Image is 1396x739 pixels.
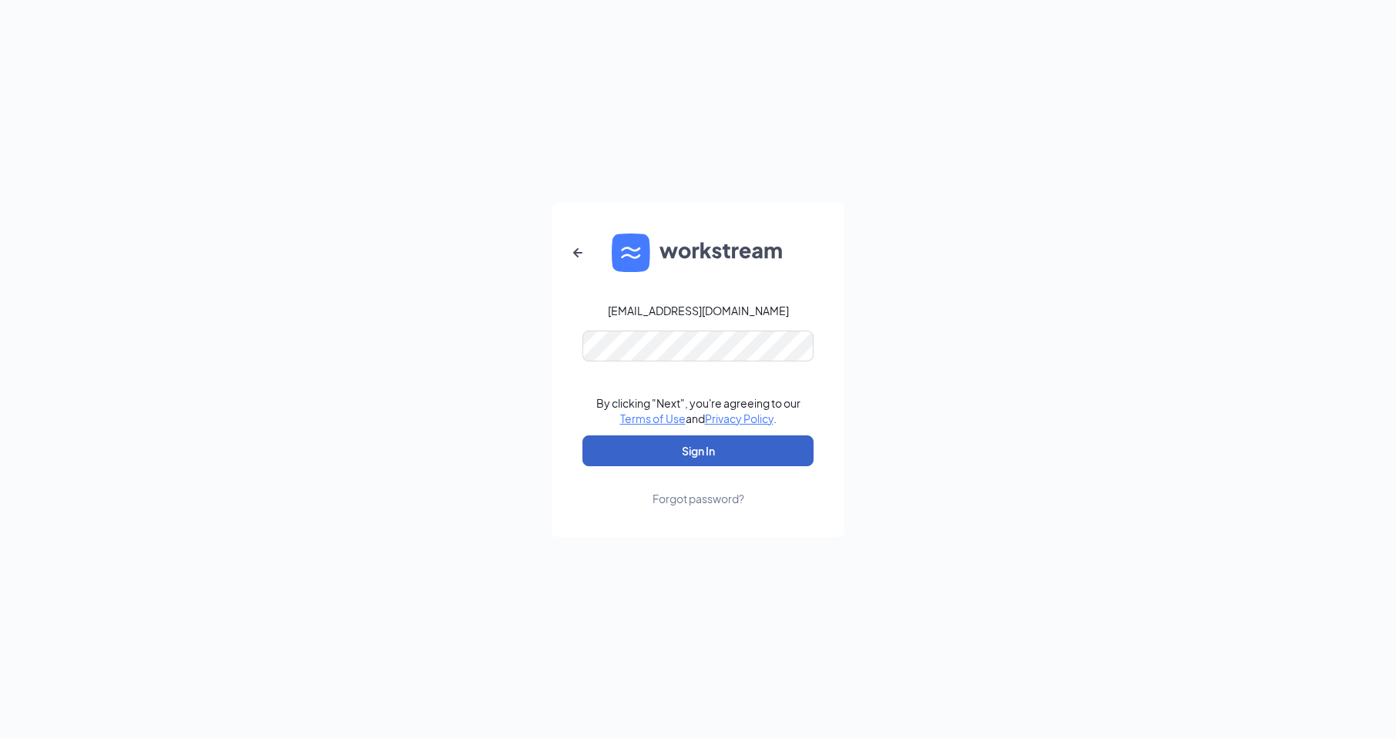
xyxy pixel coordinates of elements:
[620,411,686,425] a: Terms of Use
[596,395,800,426] div: By clicking "Next", you're agreeing to our and .
[559,234,596,271] button: ArrowLeftNew
[612,233,784,272] img: WS logo and Workstream text
[569,244,587,262] svg: ArrowLeftNew
[653,466,744,506] a: Forgot password?
[705,411,774,425] a: Privacy Policy
[653,491,744,506] div: Forgot password?
[608,303,789,318] div: [EMAIL_ADDRESS][DOMAIN_NAME]
[582,435,814,466] button: Sign In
